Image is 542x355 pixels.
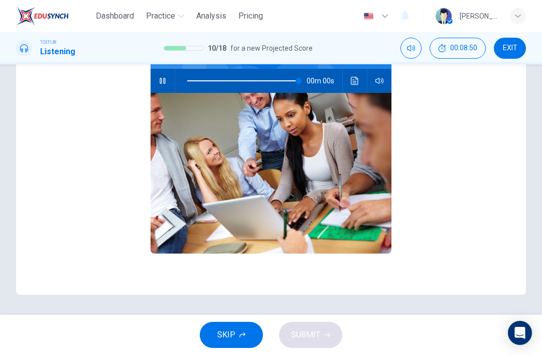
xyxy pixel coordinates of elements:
[217,328,235,342] span: SKIP
[508,321,532,345] div: Open Intercom Messenger
[96,10,134,22] span: Dashboard
[16,6,69,26] img: EduSynch logo
[436,8,452,24] img: Profile picture
[238,10,263,22] span: Pricing
[503,44,517,52] span: EXIT
[430,38,486,59] button: 00:08:50
[192,7,230,25] button: Analysis
[200,322,263,348] button: SKIP
[460,10,498,22] div: [PERSON_NAME]
[362,13,375,20] img: en
[450,44,477,52] span: 00:08:50
[142,7,188,25] button: Practice
[16,6,92,26] a: EduSynch logo
[196,10,226,22] span: Analysis
[40,46,75,58] h1: Listening
[307,69,342,93] span: 00m 00s
[494,38,526,59] button: EXIT
[92,7,138,25] button: Dashboard
[234,7,267,25] button: Pricing
[230,42,313,54] span: for a new Projected Score
[400,38,422,59] div: Mute
[430,38,486,59] div: Hide
[40,39,56,46] span: TOEFL®
[208,42,226,54] span: 10 / 18
[151,93,391,254] img: Dental Students Discussion
[347,69,363,93] button: Click to see the audio transcription
[146,10,175,22] span: Practice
